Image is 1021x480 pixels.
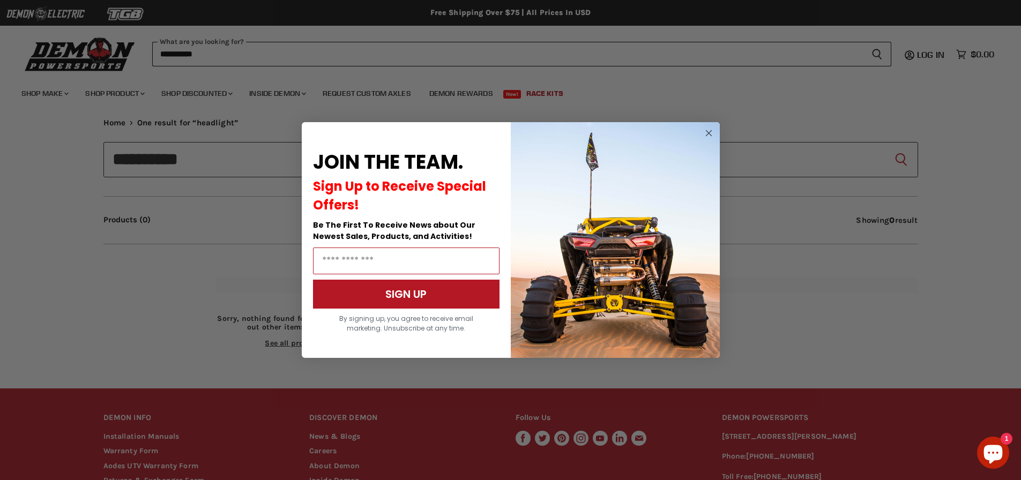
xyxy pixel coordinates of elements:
[339,314,473,333] span: By signing up, you agree to receive email marketing. Unsubscribe at any time.
[511,122,720,358] img: a9095488-b6e7-41ba-879d-588abfab540b.jpeg
[702,126,716,140] button: Close dialog
[313,177,486,214] span: Sign Up to Receive Special Offers!
[974,437,1012,471] inbox-online-store-chat: Shopify online store chat
[313,148,463,176] span: JOIN THE TEAM.
[313,247,500,274] input: Email Address
[313,280,500,309] button: SIGN UP
[313,220,475,242] span: Be The First To Receive News about Our Newest Sales, Products, and Activities!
